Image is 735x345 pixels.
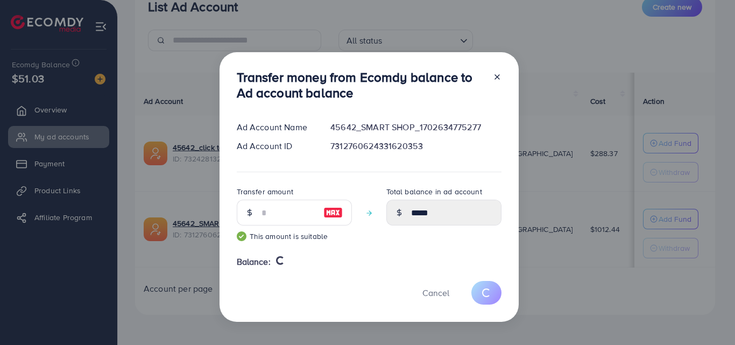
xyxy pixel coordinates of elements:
label: Total balance in ad account [386,186,482,197]
img: image [323,206,343,219]
span: Cancel [422,287,449,299]
h3: Transfer money from Ecomdy balance to Ad account balance [237,69,484,101]
small: This amount is suitable [237,231,352,242]
div: 7312760624331620353 [322,140,510,152]
div: Ad Account Name [228,121,322,133]
div: 45642_SMART SHOP_1702634775277 [322,121,510,133]
label: Transfer amount [237,186,293,197]
span: Balance: [237,256,271,268]
div: Ad Account ID [228,140,322,152]
img: guide [237,231,246,241]
iframe: Chat [689,297,727,337]
button: Cancel [409,281,463,304]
